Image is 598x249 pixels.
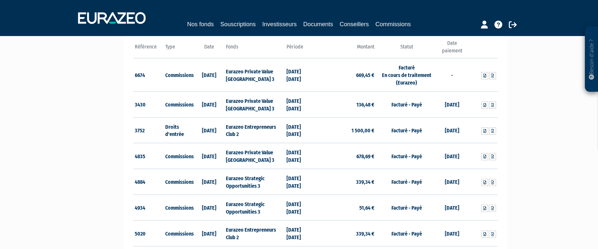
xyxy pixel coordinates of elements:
td: Facturé - Payé [376,220,437,246]
td: [DATE] [194,169,224,195]
th: Référence [133,40,164,58]
td: Facturé - Payé [376,195,437,220]
a: Documents [303,20,333,29]
td: [DATE] [194,143,224,169]
td: Commissions [164,143,194,169]
td: 136,48 € [315,91,376,117]
a: Nos fonds [187,20,214,29]
td: [DATE] [437,143,468,169]
td: [DATE] [DATE] [285,220,315,246]
a: Investisseurs [262,20,297,29]
th: Date paiement [437,40,468,58]
td: [DATE] [194,195,224,220]
td: Eurazeo Entrepreneurs Club 2 [224,117,285,143]
th: Statut [376,40,437,58]
a: Commissions [375,20,411,30]
td: [DATE] [194,220,224,246]
td: Commissions [164,220,194,246]
td: [DATE] [DATE] [285,169,315,195]
td: Eurazeo Private Value [GEOGRAPHIC_DATA] 3 [224,58,285,92]
td: Facturé - Payé [376,117,437,143]
td: 3752 [133,117,164,143]
td: [DATE] [437,169,468,195]
td: 678,69 € [315,143,376,169]
td: Eurazeo Private Value [GEOGRAPHIC_DATA] 3 [224,143,285,169]
td: [DATE] [437,220,468,246]
td: - [437,58,468,92]
th: Période [285,40,315,58]
td: Facturé - Payé [376,143,437,169]
td: 339,34 € [315,220,376,246]
td: Eurazeo Private Value [GEOGRAPHIC_DATA] 3 [224,91,285,117]
td: [DATE] [DATE] [285,58,315,92]
td: Commissions [164,91,194,117]
td: Droits d'entrée [164,117,194,143]
td: 5020 [133,220,164,246]
td: 339,34 € [315,169,376,195]
td: Eurazeo Strategic Opportunities 3 [224,169,285,195]
td: [DATE] [194,91,224,117]
td: 1 500,00 € [315,117,376,143]
a: Conseillers [340,20,369,29]
th: Date [194,40,224,58]
td: [DATE] [437,91,468,117]
td: Commissions [164,58,194,92]
td: [DATE] [437,195,468,220]
td: Facturé - Payé [376,169,437,195]
td: [DATE] [DATE] [285,117,315,143]
td: Eurazeo Strategic Opportunities 3 [224,195,285,220]
td: [DATE] [194,117,224,143]
td: 669,45 € [315,58,376,92]
td: 4934 [133,195,164,220]
td: Commissions [164,195,194,220]
th: Fonds [224,40,285,58]
td: [DATE] [DATE] [285,195,315,220]
td: Facturé - Payé [376,91,437,117]
img: 1732889491-logotype_eurazeo_blanc_rvb.png [78,12,146,24]
p: Besoin d'aide ? [588,30,595,89]
td: [DATE] [437,117,468,143]
td: [DATE] [DATE] [285,143,315,169]
td: [DATE] [DATE] [285,91,315,117]
a: Souscriptions [220,20,256,29]
th: Montant [315,40,376,58]
td: 4884 [133,169,164,195]
td: Commissions [164,169,194,195]
td: 6674 [133,58,164,92]
th: Type [164,40,194,58]
td: [DATE] [194,58,224,92]
td: 4835 [133,143,164,169]
td: 3430 [133,91,164,117]
td: 51,64 € [315,195,376,220]
td: Eurazeo Entrepreneurs Club 2 [224,220,285,246]
td: Facturé En cours de traitement (Eurazeo) [376,58,437,92]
